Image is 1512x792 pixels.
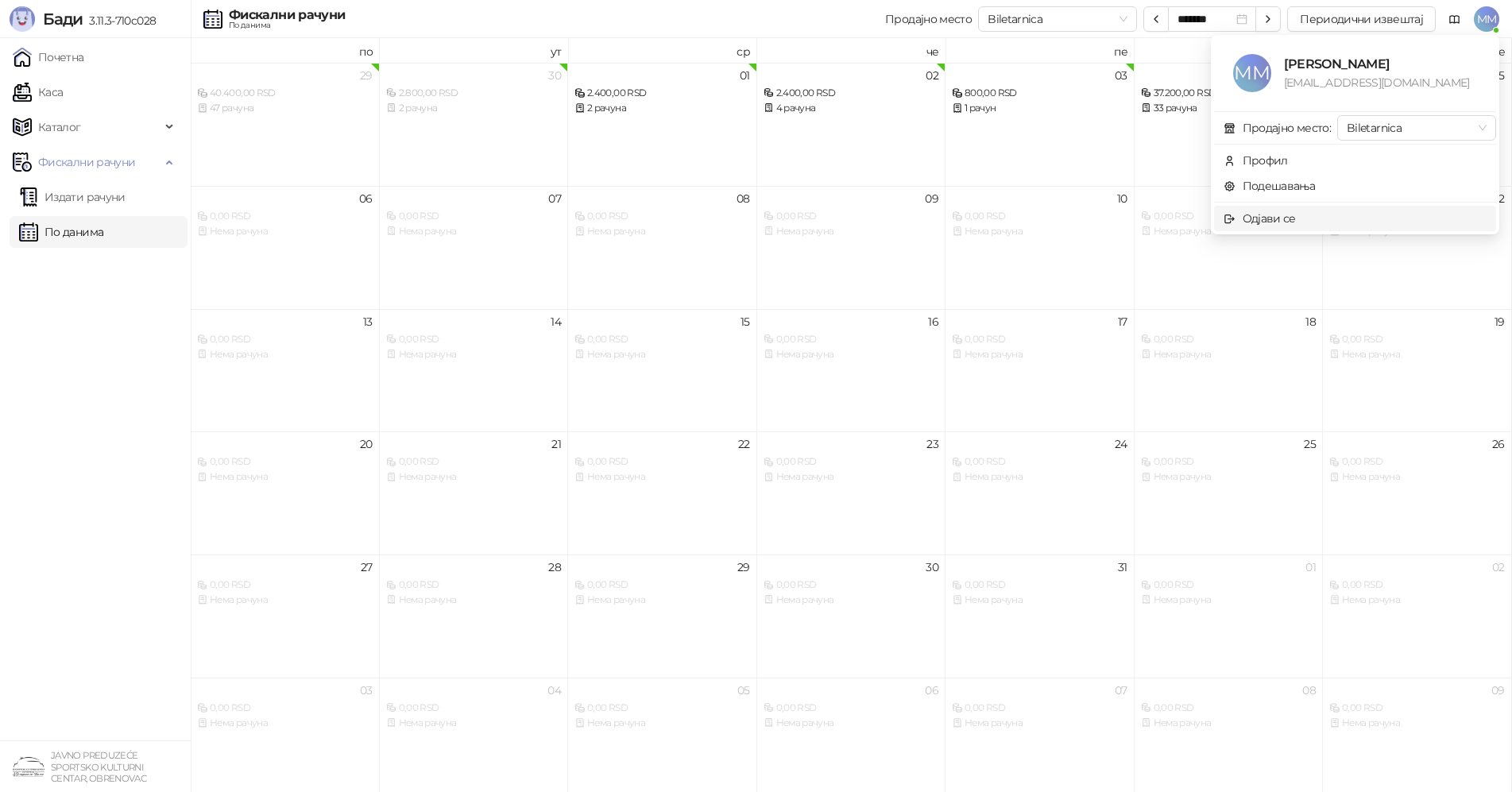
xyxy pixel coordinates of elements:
[764,224,939,239] div: Нема рачуна
[1329,469,1505,485] div: Нема рачуна
[1135,309,1324,432] td: 2025-10-18
[1141,593,1317,608] div: Нема рачуна
[952,454,1127,469] div: 0,00 RSD
[191,431,380,554] td: 2025-10-20
[380,309,569,432] td: 2025-10-14
[19,181,126,213] a: Издати рачуни
[945,431,1135,554] td: 2025-10-24
[551,316,561,327] div: 14
[197,86,373,101] div: 40.400,00 RSD
[574,101,750,116] div: 2 рачуна
[191,554,380,678] td: 2025-10-27
[1135,554,1324,678] td: 2025-11-01
[757,63,946,186] td: 2025-10-02
[1329,578,1505,593] div: 0,00 RSD
[945,63,1135,186] td: 2025-10-03
[548,562,561,573] div: 28
[1492,562,1505,573] div: 02
[1135,431,1324,554] td: 2025-10-25
[13,76,63,108] a: Каса
[952,209,1127,224] div: 0,00 RSD
[1492,70,1505,81] div: 05
[1491,685,1505,696] div: 09
[764,86,939,101] div: 2.400,00 RSD
[386,224,562,239] div: Нема рачуна
[360,685,373,696] div: 03
[386,347,562,362] div: Нема рачуна
[568,38,757,63] th: ср
[386,209,562,224] div: 0,00 RSD
[764,347,939,362] div: Нема рачуна
[197,593,373,608] div: Нема рачуна
[952,716,1127,731] div: Нема рачуна
[1492,438,1505,450] div: 26
[885,14,972,25] div: Продајно место
[1135,38,1324,63] th: су
[764,332,939,347] div: 0,00 RSD
[197,469,373,485] div: Нема рачуна
[1329,347,1505,362] div: Нема рачуна
[1141,224,1317,239] div: Нема рачуна
[197,101,373,116] div: 47 рачуна
[574,701,750,716] div: 0,00 RSD
[1474,6,1499,32] span: MM
[191,38,380,63] th: по
[386,86,562,101] div: 2.800,00 RSD
[1329,593,1505,608] div: Нема рачуна
[574,224,750,239] div: Нема рачуна
[38,146,135,178] span: Фискални рачуни
[229,9,345,21] div: Фискални рачуни
[197,224,373,239] div: Нема рачуна
[574,578,750,593] div: 0,00 RSD
[574,347,750,362] div: Нема рачуна
[380,431,569,554] td: 2025-10-21
[1141,716,1317,731] div: Нема рачуна
[1141,209,1317,224] div: 0,00 RSD
[928,316,938,327] div: 16
[574,209,750,224] div: 0,00 RSD
[197,209,373,224] div: 0,00 RSD
[574,593,750,608] div: Нема рачуна
[197,716,373,731] div: Нема рачуна
[764,716,939,731] div: Нема рачуна
[952,332,1127,347] div: 0,00 RSD
[361,562,373,573] div: 27
[1305,316,1316,327] div: 18
[548,70,561,81] div: 30
[191,63,380,186] td: 2025-09-29
[952,224,1127,239] div: Нема рачуна
[386,716,562,731] div: Нема рачуна
[380,186,569,309] td: 2025-10-07
[386,469,562,485] div: Нема рачуна
[1135,63,1324,186] td: 2025-10-04
[1347,116,1487,140] span: Biletarnica
[945,309,1135,432] td: 2025-10-17
[945,38,1135,63] th: пе
[952,593,1127,608] div: Нема рачуна
[359,193,373,204] div: 06
[1141,347,1317,362] div: Нема рачуна
[38,111,81,143] span: Каталог
[51,750,146,784] small: JAVNO PREDUZEĆE SPORTSKO KULTURNI CENTAR, OBRENOVAC
[1243,210,1296,227] div: Одјави се
[925,685,938,696] div: 06
[380,63,569,186] td: 2025-09-30
[1323,309,1512,432] td: 2025-10-19
[764,101,939,116] div: 4 рачуна
[1284,54,1477,74] div: [PERSON_NAME]
[574,454,750,469] div: 0,00 RSD
[386,332,562,347] div: 0,00 RSD
[380,38,569,63] th: ут
[988,7,1127,31] span: Biletarnica
[1302,685,1316,696] div: 08
[757,554,946,678] td: 2025-10-30
[229,21,345,29] div: По данима
[386,578,562,593] div: 0,00 RSD
[737,685,750,696] div: 05
[757,309,946,432] td: 2025-10-16
[1141,101,1317,116] div: 33 рачуна
[360,438,373,450] div: 20
[952,469,1127,485] div: Нема рачуна
[360,70,373,81] div: 29
[1141,454,1317,469] div: 0,00 RSD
